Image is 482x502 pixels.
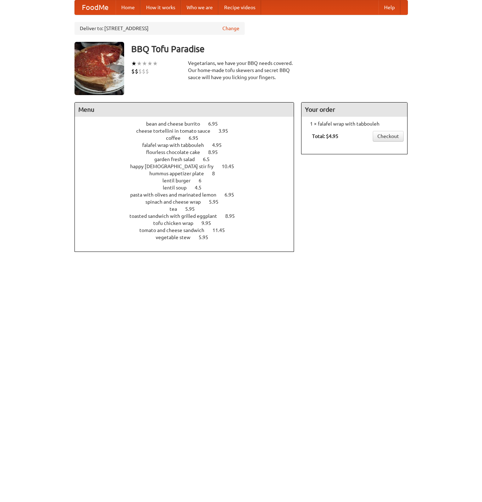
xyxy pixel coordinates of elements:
[138,67,142,75] li: $
[129,213,224,219] span: toasted sandwich with grilled eggplant
[199,235,215,240] span: 5.95
[181,0,218,15] a: Who we are
[209,199,226,205] span: 5.95
[162,178,215,183] a: lentil burger 6
[162,178,198,183] span: lentil burger
[166,135,188,141] span: coffee
[139,227,211,233] span: tomato and cheese sandwich
[222,25,239,32] a: Change
[305,120,404,127] li: 1 × falafel wrap with tabbouleh
[142,67,145,75] li: $
[170,206,184,212] span: tea
[218,128,235,134] span: 3.95
[149,171,228,176] a: hummus appetizer plate 8
[139,227,238,233] a: tomato and cheese sandwich 11.45
[74,42,124,95] img: angular.jpg
[163,185,215,191] a: lentil soup 4.5
[130,164,221,169] span: happy [DEMOGRAPHIC_DATA] stir fry
[75,0,116,15] a: FoodMe
[156,235,221,240] a: vegetable stew 5.95
[156,235,198,240] span: vegetable stew
[195,185,209,191] span: 4.5
[137,60,142,67] li: ★
[74,22,245,35] div: Deliver to: [STREET_ADDRESS]
[225,213,242,219] span: 8.95
[147,60,153,67] li: ★
[142,60,147,67] li: ★
[154,156,202,162] span: garden fresh salad
[201,220,218,226] span: 9.95
[373,131,404,142] a: Checkout
[188,60,294,81] div: Vegetarians, we have your BBQ needs covered. Our home-made tofu skewers and secret BBQ sauce will...
[203,156,217,162] span: 6.5
[131,67,135,75] li: $
[149,171,211,176] span: hummus appetizer plate
[75,103,294,117] h4: Menu
[189,135,205,141] span: 6.95
[136,128,217,134] span: cheese tortellini in tomato sauce
[154,156,223,162] a: garden fresh salad 6.5
[116,0,140,15] a: Home
[312,133,338,139] b: Total: $4.95
[130,192,223,198] span: pasta with olives and marinated lemon
[163,185,194,191] span: lentil soup
[153,60,158,67] li: ★
[130,164,247,169] a: happy [DEMOGRAPHIC_DATA] stir fry 10.45
[170,206,208,212] a: tea 5.95
[145,199,232,205] a: spinach and cheese wrap 5.95
[208,121,225,127] span: 6.95
[199,178,209,183] span: 6
[142,142,235,148] a: falafel wrap with tabbouleh 4.95
[301,103,407,117] h4: Your order
[208,149,225,155] span: 8.95
[218,0,261,15] a: Recipe videos
[146,121,207,127] span: bean and cheese burrito
[212,227,232,233] span: 11.45
[135,67,138,75] li: $
[153,220,224,226] a: tofu chicken wrap 9.95
[136,128,241,134] a: cheese tortellini in tomato sauce 3.95
[212,171,222,176] span: 8
[145,199,208,205] span: spinach and cheese wrap
[131,42,408,56] h3: BBQ Tofu Paradise
[166,135,211,141] a: coffee 6.95
[225,192,241,198] span: 6.95
[129,213,248,219] a: toasted sandwich with grilled eggplant 8.95
[131,60,137,67] li: ★
[130,192,247,198] a: pasta with olives and marinated lemon 6.95
[222,164,241,169] span: 10.45
[378,0,400,15] a: Help
[146,149,231,155] a: flourless chocolate cake 8.95
[185,206,202,212] span: 5.95
[146,121,231,127] a: bean and cheese burrito 6.95
[145,67,149,75] li: $
[153,220,200,226] span: tofu chicken wrap
[142,142,211,148] span: falafel wrap with tabbouleh
[212,142,229,148] span: 4.95
[140,0,181,15] a: How it works
[146,149,207,155] span: flourless chocolate cake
